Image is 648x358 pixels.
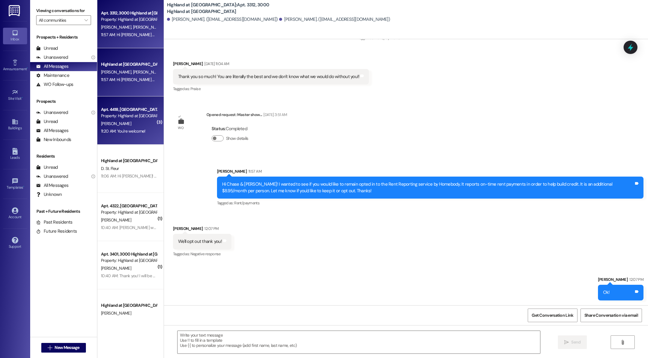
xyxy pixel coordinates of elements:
div: Tagged as: [173,250,231,258]
span: [PERSON_NAME] [101,121,131,126]
div: Prospects [30,98,97,105]
div: Apt. 4322, [GEOGRAPHIC_DATA] at [GEOGRAPHIC_DATA] [101,203,157,209]
div: [PERSON_NAME] [217,168,643,177]
div: All Messages [36,127,68,134]
div: Property: Highland at [GEOGRAPHIC_DATA] [101,113,157,119]
div: We'll opt out thank you! [178,238,222,245]
div: Apt. 3312, 3000 Highland at [GEOGRAPHIC_DATA] [101,10,157,16]
div: 10:40 AM: Thank you! I will be by to get them this afternoon [101,273,204,278]
a: Support [3,235,27,251]
a: Buildings [3,117,27,133]
span: [PERSON_NAME] [101,24,133,30]
div: Unknown [36,191,62,198]
div: Property: Highland at [GEOGRAPHIC_DATA] [101,209,157,215]
div: New Inbounds [36,137,71,143]
a: Leads [3,146,27,162]
div: All Messages [36,182,68,189]
span: Praise [190,86,200,91]
a: Templates • [3,176,27,192]
span: Share Conversation via email [584,312,638,319]
div: Highland at [GEOGRAPHIC_DATA] [101,158,157,164]
i:  [620,340,625,345]
div: Thank you so much! You are literally the best and we don't know what we would do without you!! [178,74,360,80]
div: WO [178,125,184,131]
div: 11:57 AM [247,168,262,174]
span: • [27,66,28,70]
span: [PERSON_NAME] [101,310,131,316]
label: Show details [226,135,248,142]
div: Maintenance [36,72,69,79]
div: Future Residents [36,228,77,234]
span: [PERSON_NAME] [101,69,133,75]
div: Residents [30,153,97,159]
div: 11:06 AM: Hi [PERSON_NAME]! Your application is approved and I wanted to touch base to confirm yo... [101,173,603,179]
span: New Message [55,344,79,351]
div: Unread [36,118,58,125]
div: Unanswered [36,173,68,180]
div: 12:07 PM [203,225,219,232]
span: D. St. Fleur [101,166,119,171]
span: [PERSON_NAME] [133,69,163,75]
div: 10:40 AM: [PERSON_NAME] went up to the fourth floor to see what that racket was and see that they... [101,225,565,230]
div: Highland at [GEOGRAPHIC_DATA] [101,61,157,68]
div: 11:57 AM: Hi [PERSON_NAME] & [PERSON_NAME]! I wanted to see if you would like to remain opted in ... [101,32,630,37]
div: WO Follow-ups [36,81,73,88]
div: [PERSON_NAME] [598,276,643,285]
div: [PERSON_NAME] [173,225,231,234]
i:  [48,345,52,350]
i:  [84,18,88,23]
span: Negative response [190,251,221,256]
div: Apt. 3401, 3000 Highland at [GEOGRAPHIC_DATA] [101,251,157,257]
div: Ok! [603,289,610,296]
a: Account [3,206,27,222]
span: • [23,184,24,189]
div: Highland at [GEOGRAPHIC_DATA] [101,302,157,309]
div: Unread [36,45,58,52]
div: Prospects + Residents [30,34,97,40]
div: : Completed [212,124,251,133]
div: [PERSON_NAME]. ([EMAIL_ADDRESS][DOMAIN_NAME]) [279,16,390,23]
input: All communities [39,15,81,25]
label: Viewing conversations for [36,6,91,15]
span: • [22,96,23,100]
div: Past Residents [36,219,73,225]
span: Get Conversation Link [532,312,573,319]
button: Share Conversation via email [580,309,642,322]
button: New Message [41,343,86,353]
div: Opened request: Master show... [206,111,287,120]
div: Property: Highland at [GEOGRAPHIC_DATA] [101,257,157,264]
a: Inbox [3,28,27,44]
span: [PERSON_NAME] [101,265,131,271]
span: Rent/payments [234,200,260,206]
div: Unanswered [36,109,68,116]
b: Highland at [GEOGRAPHIC_DATA]: Apt. 3312, 3000 Highland at [GEOGRAPHIC_DATA] [167,2,288,15]
div: Unread [36,164,58,171]
button: Send [558,335,587,349]
img: ResiDesk Logo [9,5,21,16]
span: [PERSON_NAME] [101,217,131,223]
div: Tagged as: [217,199,643,207]
span: Send [571,339,580,345]
div: Tagged as: [173,84,369,93]
div: Property: Highland at [GEOGRAPHIC_DATA] [101,16,157,23]
div: Past + Future Residents [30,208,97,215]
a: Site Visit • [3,87,27,103]
div: [PERSON_NAME]. ([EMAIL_ADDRESS][DOMAIN_NAME]) [167,16,278,23]
div: [PERSON_NAME] [173,61,369,69]
button: Get Conversation Link [528,309,577,322]
div: Apt. 4418, [GEOGRAPHIC_DATA] at [GEOGRAPHIC_DATA] [101,106,157,113]
div: 11:20 AM: You're welcome! [101,128,146,134]
div: [DATE] 3:51 AM [262,111,287,118]
span: [PERSON_NAME] [133,24,163,30]
i:  [564,340,569,345]
div: Unanswered [36,54,68,61]
div: 12:07 PM [628,276,643,283]
div: All Messages [36,63,68,70]
div: [DATE] 11:04 AM [203,61,229,67]
b: Status [212,126,225,132]
div: 11:57 AM: Hi [PERSON_NAME] & [PERSON_NAME]! I wanted to see if you would like to remain opted in ... [101,77,630,82]
div: Hi Chase & [PERSON_NAME]! I wanted to see if you would like to remain opted in to the Rent Report... [222,181,634,194]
